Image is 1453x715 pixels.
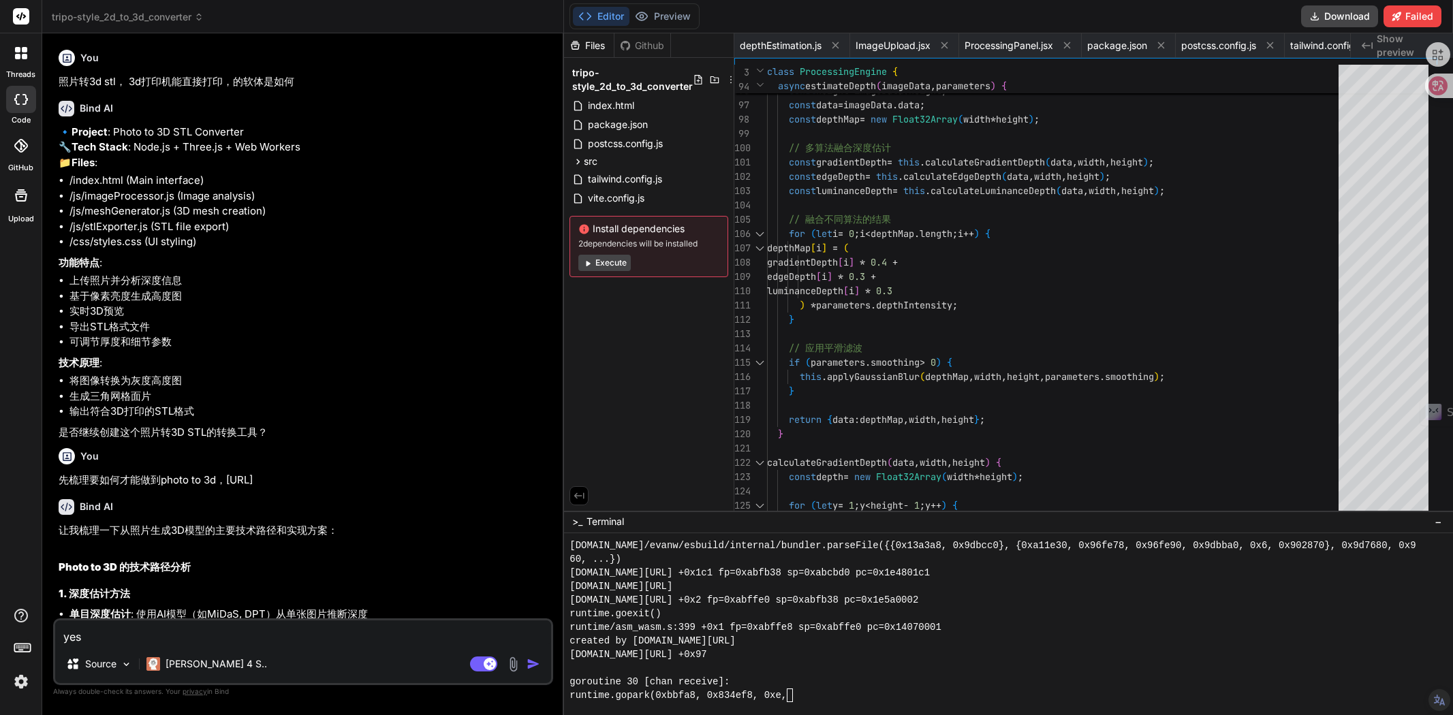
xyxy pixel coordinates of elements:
[920,227,952,240] span: length
[734,155,749,170] div: 101
[941,413,974,426] span: height
[985,456,990,468] span: )
[1432,511,1445,533] button: −
[816,270,822,283] span: [
[1154,185,1159,197] span: )
[876,285,892,297] span: 0.3
[865,227,871,240] span: <
[1301,5,1378,27] button: Download
[871,256,887,268] span: 0.4
[72,156,95,169] strong: Files
[871,113,887,125] span: new
[936,80,990,92] span: parameters
[898,99,920,111] span: data
[887,456,892,468] span: (
[1056,185,1061,197] span: (
[920,356,925,368] span: >
[734,298,749,313] div: 111
[1045,156,1050,168] span: (
[12,114,31,126] label: code
[838,256,843,268] span: [
[860,227,865,240] span: i
[1089,185,1116,197] span: width
[952,499,958,511] span: {
[1105,170,1110,182] span: ;
[920,99,925,111] span: ;
[920,499,925,511] span: ;
[789,471,816,483] span: const
[1018,471,1023,483] span: ;
[1001,370,1007,383] span: ,
[69,289,550,304] li: 基于像素亮度生成高度图
[8,162,33,174] label: GitHub
[871,356,920,368] span: smoothing
[734,284,749,298] div: 110
[854,227,860,240] span: ;
[980,471,1012,483] span: height
[767,285,843,297] span: luminanceDepth
[936,356,941,368] span: )
[816,499,832,511] span: let
[881,80,931,92] span: imageData
[811,356,865,368] span: parameters
[527,657,540,671] img: icon
[789,99,816,111] span: const
[69,304,550,319] li: 实时3D预览
[816,170,865,182] span: edgeDepth
[865,170,871,182] span: =
[80,500,113,513] h6: Bind AI
[931,80,936,92] span: ,
[614,39,670,52] div: Github
[69,173,550,189] li: /index.html (Main interface)
[871,299,876,311] span: .
[734,341,749,355] div: 114
[1061,170,1067,182] span: ,
[1061,185,1083,197] span: data
[578,222,719,236] span: Install dependencies
[898,156,920,168] span: this
[1110,156,1143,168] span: height
[789,413,822,426] span: return
[816,242,822,254] span: i
[767,242,811,254] span: depthMap
[59,255,550,271] p: :
[59,473,550,488] p: 先梳理要如何才能做到photo to 3d，[URL]
[800,370,822,383] span: this
[876,170,898,182] span: this
[963,113,990,125] span: width
[767,456,887,468] span: calculateGradientDepth
[1078,156,1105,168] span: width
[1099,170,1105,182] span: )
[892,113,958,125] span: Float32Array
[816,471,843,483] span: depth
[865,356,871,368] span: .
[1377,32,1442,59] span: Show preview
[985,227,990,240] span: {
[569,579,672,593] span: [DOMAIN_NAME][URL]
[832,413,854,426] span: data
[920,370,925,383] span: (
[925,370,969,383] span: depthMap
[572,515,582,528] span: >_
[811,227,816,240] span: (
[778,428,783,440] span: }
[789,156,816,168] span: const
[587,97,636,114] span: index.html
[849,285,854,297] span: i
[892,256,898,268] span: +
[990,80,996,92] span: )
[69,373,550,389] li: 将图像转换为灰度高度图
[587,190,646,206] span: vite.config.js
[734,112,749,127] div: 98
[734,441,749,456] div: 121
[965,39,1053,52] span: ProcessingPanel.jsx
[827,370,920,383] span: applyGaussianBlur
[816,299,871,311] span: parameters
[958,227,963,240] span: i
[800,299,805,311] span: )
[734,327,749,341] div: 113
[734,141,749,155] div: 100
[734,127,749,141] div: 99
[974,413,980,426] span: }
[974,227,980,240] span: )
